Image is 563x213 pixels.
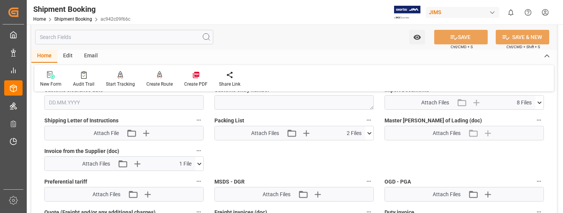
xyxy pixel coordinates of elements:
[434,30,488,44] button: SAVE
[184,81,208,88] div: Create PDF
[194,176,204,186] button: Preferential tariff
[92,190,120,198] span: Attach Files
[385,178,411,186] span: OGD - PGA
[263,190,290,198] span: Attach Files
[214,178,245,186] span: MSDS - DGR
[54,16,92,22] a: Shipment Booking
[214,117,244,125] span: Packing List
[73,81,94,88] div: Audit Trail
[534,115,544,125] button: Master [PERSON_NAME] of Lading (doc)
[35,30,213,44] input: Search Fields
[426,7,499,18] div: JIMS
[94,129,119,137] span: Attach File
[496,30,549,44] button: SAVE & NEW
[44,147,119,155] span: Invoice from the Supplier (doc)
[78,50,104,63] div: Email
[517,99,532,107] span: 8 Files
[251,129,279,137] span: Attach Files
[179,160,191,168] span: 1 File
[33,16,46,22] a: Home
[57,50,78,63] div: Edit
[426,5,502,20] button: JIMS
[82,160,110,168] span: Attach Files
[194,115,204,125] button: Shipping Letter of Instructions
[146,81,173,88] div: Create Route
[40,81,62,88] div: New Form
[219,81,240,88] div: Share Link
[506,44,540,50] span: Ctrl/CMD + Shift + S
[433,190,461,198] span: Attach Files
[31,50,57,63] div: Home
[394,6,420,19] img: Exertis%20JAM%20-%20Email%20Logo.jpg_1722504956.jpg
[364,115,374,125] button: Packing List
[194,146,204,156] button: Invoice from the Supplier (doc)
[433,129,461,137] span: Attach Files
[33,3,130,15] div: Shipment Booking
[44,178,87,186] span: Preferential tariff
[364,176,374,186] button: MSDS - DGR
[347,129,362,137] span: 2 Files
[44,95,204,110] input: DD.MM.YYYY
[534,176,544,186] button: OGD - PGA
[451,44,473,50] span: Ctrl/CMD + S
[519,4,537,21] button: Help Center
[421,99,449,107] span: Attach Files
[409,30,425,44] button: open menu
[385,117,482,125] span: Master [PERSON_NAME] of Lading (doc)
[502,4,519,21] button: show 0 new notifications
[106,81,135,88] div: Start Tracking
[44,117,118,125] span: Shipping Letter of Instructions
